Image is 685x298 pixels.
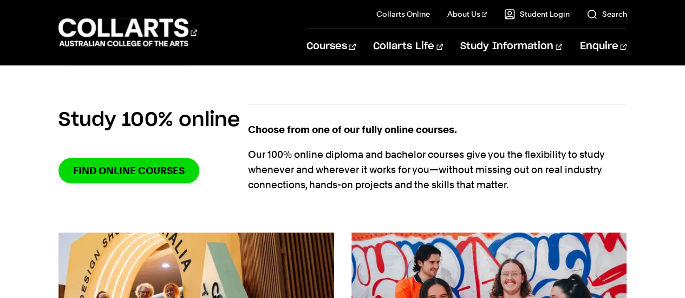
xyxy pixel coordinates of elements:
a: Enquire [579,29,627,64]
strong: Choose from one of our fully online courses. [248,124,457,135]
div: Go to homepage [58,17,197,48]
a: Student Login [504,9,569,19]
a: About Us [447,9,487,19]
a: Find online courses [58,158,199,183]
a: Collarts Life [373,29,443,64]
h2: Study 100% online [58,108,240,132]
a: Study Information [460,29,562,64]
p: Our 100% online diploma and bachelor courses give you the flexibility to study whenever and where... [248,147,627,193]
a: Search [586,9,627,19]
a: Collarts Online [376,9,430,19]
a: Courses [306,29,356,64]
